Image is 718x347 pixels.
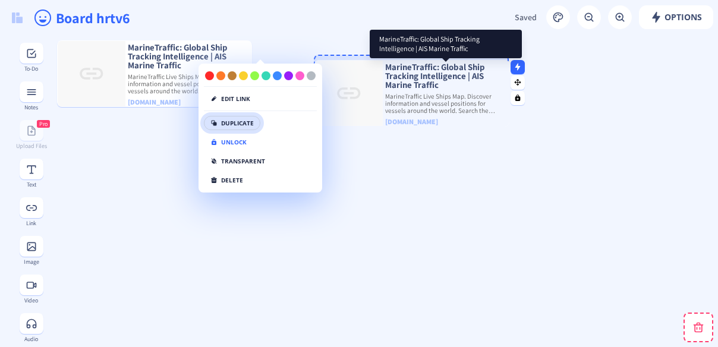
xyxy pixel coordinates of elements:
[204,92,257,106] button: edit link
[315,61,383,126] img: noLinkImage.svg
[10,181,53,188] div: Text
[10,258,53,265] div: Image
[10,104,53,111] div: Notes
[383,93,509,115] p: MarineTraffic Live Ships Map. Discover information and vessel positions for vessels around the wo...
[204,116,260,130] button: duplicate
[383,63,509,90] p: MarineTraffic: Global Ship Tracking Intelligence | AIS Marine Traffic
[10,220,53,226] div: Link
[125,43,251,70] p: MarineTraffic: Global Ship Tracking Intelligence | AIS Marine Traffic
[58,41,125,106] img: noLinkImage.svg
[125,96,251,108] p: [DOMAIN_NAME]
[204,154,272,168] button: transparent
[204,135,253,149] button: unlock
[39,120,48,128] span: Pro
[639,5,713,29] button: Options
[125,73,251,95] p: MarineTraffic Live Ships Map. Discover information and vessel positions for vessels around the wo...
[204,173,250,187] button: delete
[10,65,53,72] div: To-Do
[515,12,537,23] span: Saved
[650,12,702,22] span: Options
[383,116,509,128] p: [DOMAIN_NAME]
[33,8,52,27] ion-icon: happy outline
[12,12,23,23] img: logo.svg
[10,336,53,342] div: Audio
[10,297,53,304] div: Video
